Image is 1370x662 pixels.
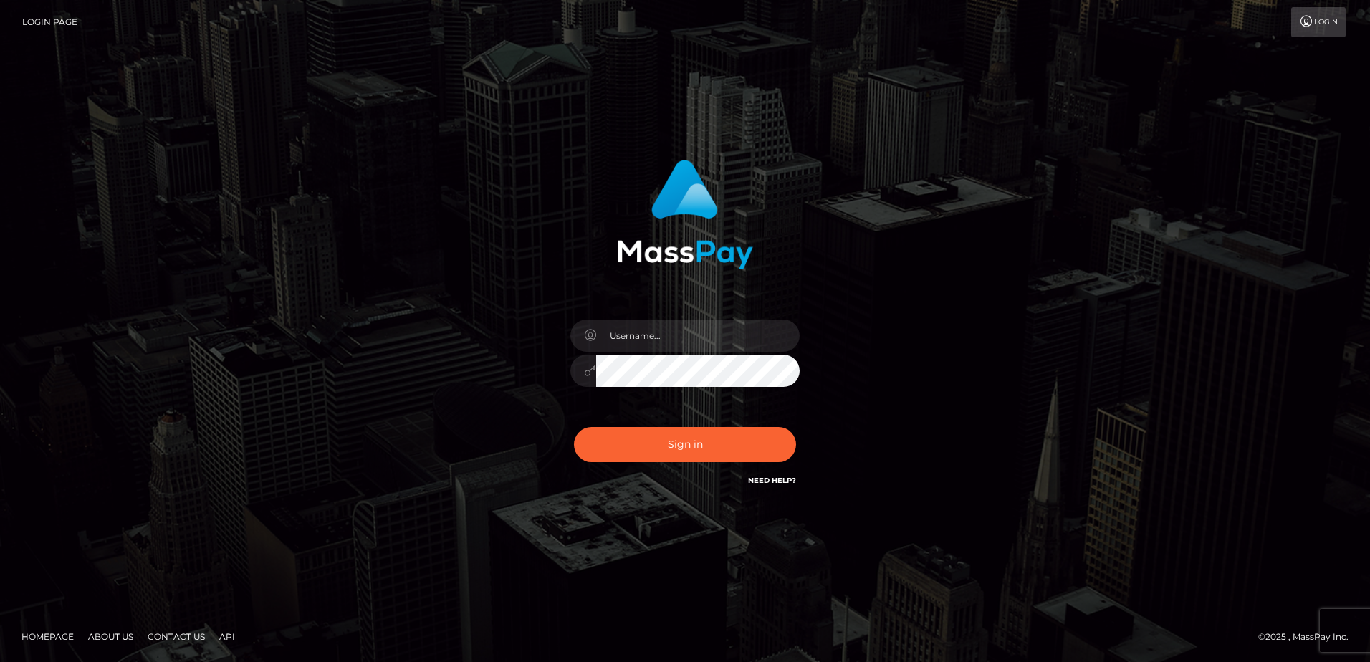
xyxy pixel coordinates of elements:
img: MassPay Login [617,160,753,269]
a: Login [1291,7,1346,37]
a: Need Help? [748,476,796,485]
div: © 2025 , MassPay Inc. [1258,629,1359,645]
a: API [214,625,241,648]
a: Login Page [22,7,77,37]
a: Contact Us [142,625,211,648]
input: Username... [596,320,800,352]
button: Sign in [574,427,796,462]
a: About Us [82,625,139,648]
a: Homepage [16,625,80,648]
